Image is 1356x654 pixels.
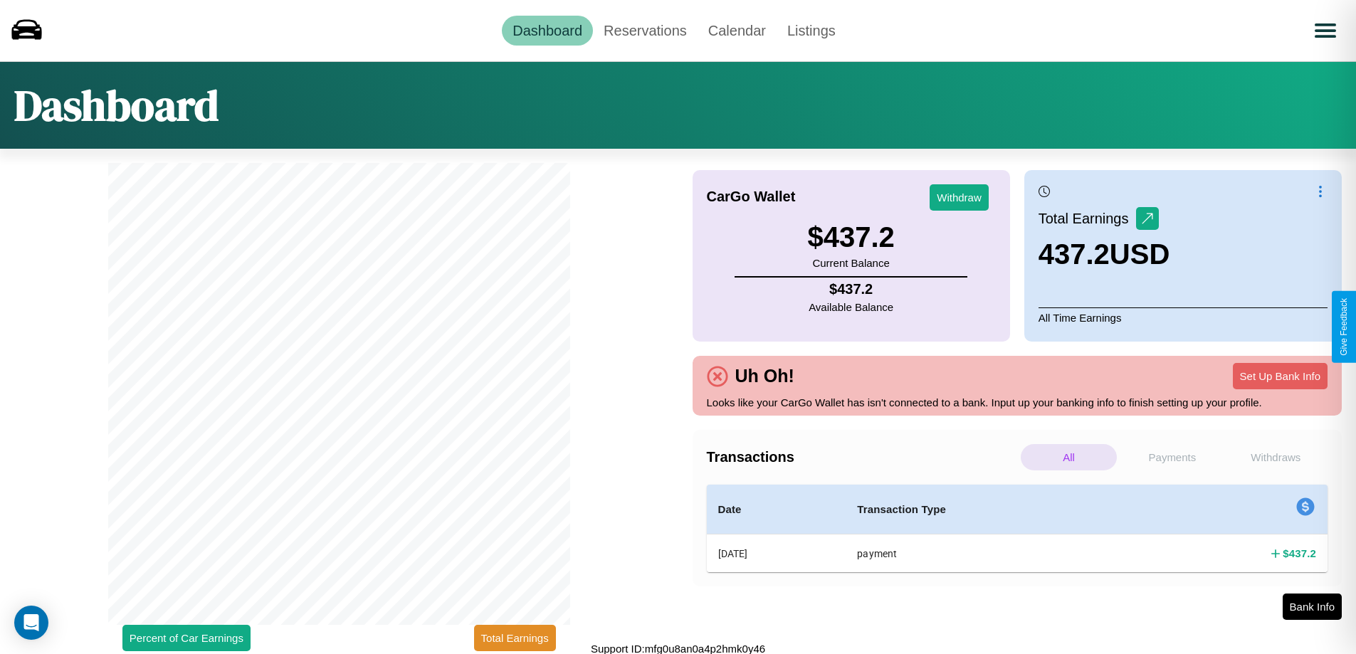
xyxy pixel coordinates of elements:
[1124,444,1220,470] p: Payments
[474,625,556,651] button: Total Earnings
[502,16,593,46] a: Dashboard
[857,501,1130,518] h4: Transaction Type
[1021,444,1117,470] p: All
[1228,444,1324,470] p: Withdraws
[1283,546,1316,561] h4: $ 437.2
[728,366,801,386] h4: Uh Oh!
[122,625,251,651] button: Percent of Car Earnings
[777,16,846,46] a: Listings
[707,393,1328,412] p: Looks like your CarGo Wallet has isn't connected to a bank. Input up your banking info to finish ...
[707,485,1328,572] table: simple table
[1233,363,1328,389] button: Set Up Bank Info
[718,501,835,518] h4: Date
[593,16,698,46] a: Reservations
[1039,307,1328,327] p: All Time Earnings
[809,297,893,317] p: Available Balance
[707,189,796,205] h4: CarGo Wallet
[707,534,846,573] th: [DATE]
[698,16,777,46] a: Calendar
[1305,11,1345,51] button: Open menu
[14,76,219,135] h1: Dashboard
[14,606,48,640] div: Open Intercom Messenger
[930,184,989,211] button: Withdraw
[1339,298,1349,356] div: Give Feedback
[1039,238,1170,270] h3: 437.2 USD
[807,221,894,253] h3: $ 437.2
[846,534,1141,573] th: payment
[1283,594,1342,620] button: Bank Info
[1039,206,1136,231] p: Total Earnings
[707,449,1017,465] h4: Transactions
[807,253,894,273] p: Current Balance
[809,281,893,297] h4: $ 437.2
